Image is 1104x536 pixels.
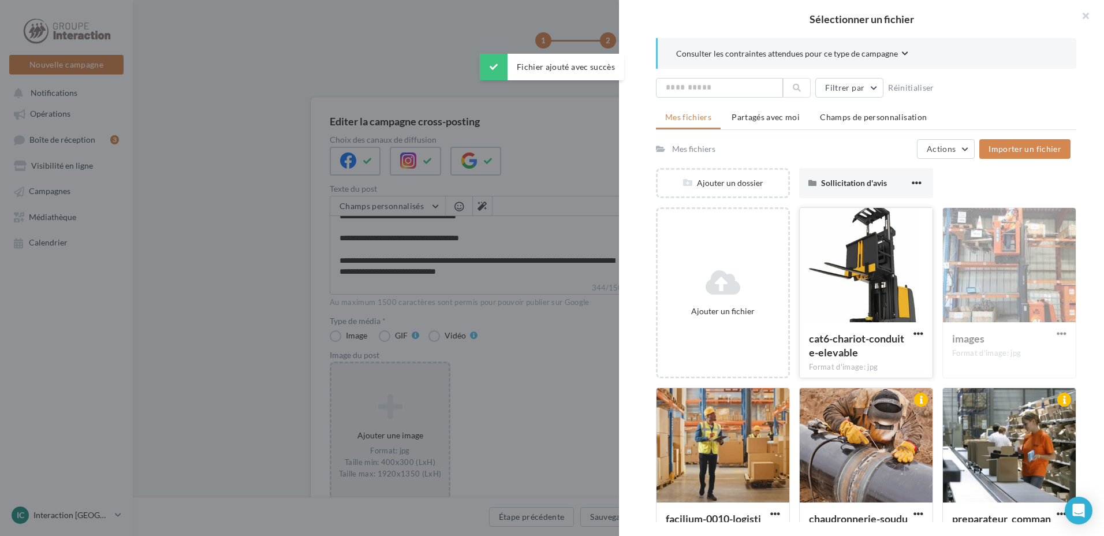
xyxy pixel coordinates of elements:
[809,362,923,373] div: Format d'image: jpg
[658,177,788,189] div: Ajouter un dossier
[927,144,956,154] span: Actions
[662,306,784,317] div: Ajouter un fichier
[821,178,887,188] span: Sollicitation d'avis
[672,143,715,155] div: Mes fichiers
[917,139,975,159] button: Actions
[676,47,908,62] button: Consulter les contraintes attendues pour ce type de campagne
[676,48,898,59] span: Consulter les contraintes attendues pour ce type de campagne
[480,54,624,80] div: Fichier ajouté avec succès
[989,144,1061,154] span: Importer un fichier
[665,112,711,122] span: Mes fichiers
[979,139,1071,159] button: Importer un fichier
[732,112,800,122] span: Partagés avec moi
[809,332,904,359] span: cat6-chariot-conduite-elevable
[815,78,883,98] button: Filtrer par
[820,112,927,122] span: Champs de personnalisation
[637,14,1086,24] h2: Sélectionner un fichier
[1065,497,1092,524] div: Open Intercom Messenger
[883,81,939,95] button: Réinitialiser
